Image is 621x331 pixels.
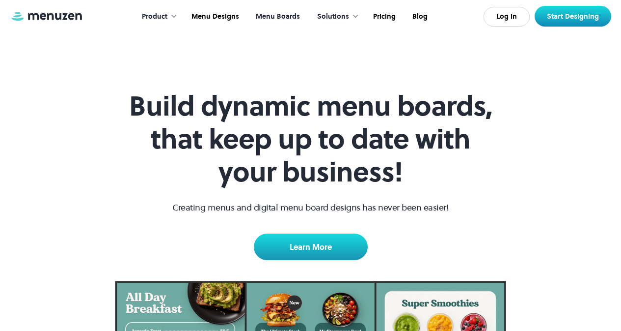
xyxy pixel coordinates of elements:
[254,234,368,260] a: Learn More
[317,11,349,22] div: Solutions
[535,6,611,27] a: Start Designing
[182,1,246,32] a: Menu Designs
[172,201,449,214] p: Creating menus and digital menu board designs has never been easier!
[364,1,403,32] a: Pricing
[132,1,182,32] div: Product
[142,11,167,22] div: Product
[403,1,435,32] a: Blog
[307,1,364,32] div: Solutions
[122,90,499,189] h1: Build dynamic menu boards, that keep up to date with your business!
[246,1,307,32] a: Menu Boards
[484,7,530,27] a: Log In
